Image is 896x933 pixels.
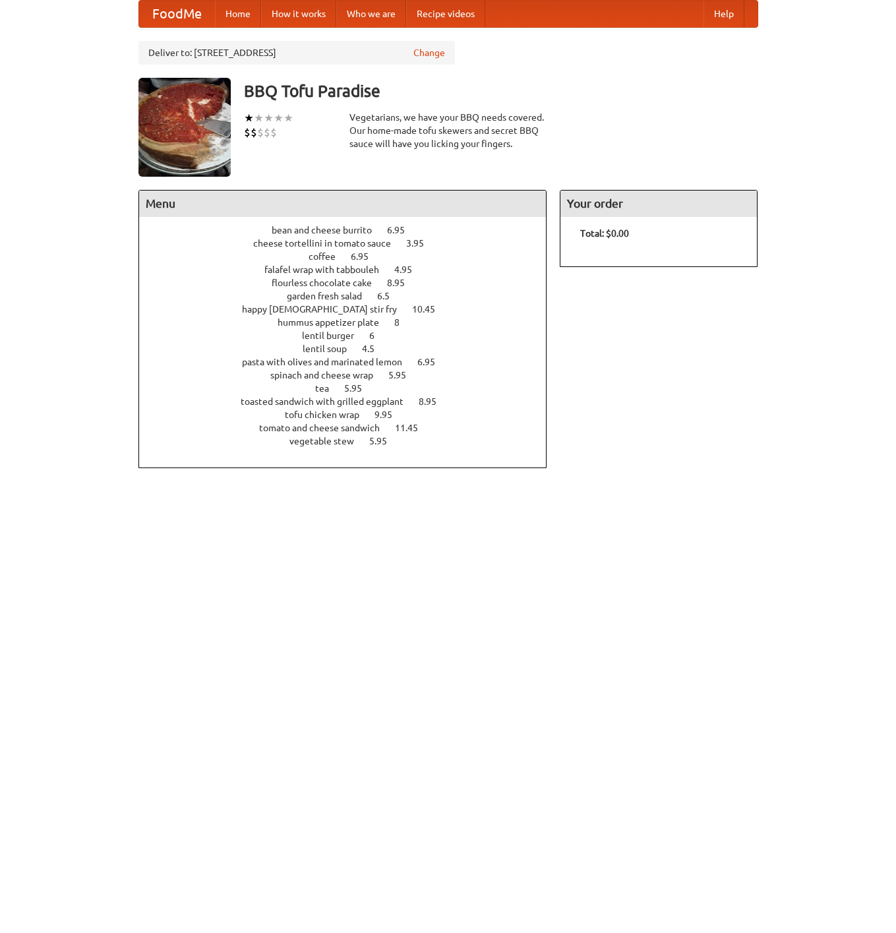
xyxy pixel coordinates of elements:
[377,291,403,301] span: 6.5
[302,330,367,341] span: lentil burger
[272,278,429,288] a: flourless chocolate cake 8.95
[344,383,375,394] span: 5.95
[244,78,758,104] h3: BBQ Tofu Paradise
[374,409,405,420] span: 9.95
[349,111,547,150] div: Vegetarians, we have your BBQ needs covered. Our home-made tofu skewers and secret BBQ sauce will...
[139,191,547,217] h4: Menu
[285,409,373,420] span: tofu chicken wrap
[242,304,460,315] a: happy [DEMOGRAPHIC_DATA] stir fry 10.45
[362,344,388,354] span: 4.5
[215,1,261,27] a: Home
[272,225,429,235] a: bean and cheese burrito 6.95
[395,423,431,433] span: 11.45
[336,1,406,27] a: Who we are
[244,111,254,125] li: ★
[412,304,448,315] span: 10.45
[272,225,385,235] span: bean and cheese burrito
[406,1,485,27] a: Recipe videos
[394,317,413,328] span: 8
[278,317,424,328] a: hummus appetizer plate 8
[351,251,382,262] span: 6.95
[254,111,264,125] li: ★
[387,278,418,288] span: 8.95
[580,228,629,239] b: Total: $0.00
[270,370,431,380] a: spinach and cheese wrap 5.95
[284,111,293,125] li: ★
[289,436,411,446] a: vegetable stew 5.95
[309,251,349,262] span: coffee
[264,111,274,125] li: ★
[413,46,445,59] a: Change
[253,238,448,249] a: cheese tortellini in tomato sauce 3.95
[139,1,215,27] a: FoodMe
[303,344,360,354] span: lentil soup
[251,125,257,140] li: $
[242,304,410,315] span: happy [DEMOGRAPHIC_DATA] stir fry
[244,125,251,140] li: $
[138,41,455,65] div: Deliver to: [STREET_ADDRESS]
[394,264,425,275] span: 4.95
[560,191,757,217] h4: Your order
[270,125,277,140] li: $
[264,125,270,140] li: $
[242,357,415,367] span: pasta with olives and marinated lemon
[315,383,342,394] span: tea
[241,396,461,407] a: toasted sandwich with grilled eggplant 8.95
[285,409,417,420] a: tofu chicken wrap 9.95
[369,330,388,341] span: 6
[274,111,284,125] li: ★
[369,436,400,446] span: 5.95
[388,370,419,380] span: 5.95
[257,125,264,140] li: $
[287,291,375,301] span: garden fresh salad
[703,1,744,27] a: Help
[264,264,392,275] span: falafel wrap with tabbouleh
[417,357,448,367] span: 6.95
[387,225,418,235] span: 6.95
[259,423,442,433] a: tomato and cheese sandwich 11.45
[302,330,399,341] a: lentil burger 6
[242,357,460,367] a: pasta with olives and marinated lemon 6.95
[253,238,404,249] span: cheese tortellini in tomato sauce
[138,78,231,177] img: angular.jpg
[309,251,393,262] a: coffee 6.95
[241,396,417,407] span: toasted sandwich with grilled eggplant
[315,383,386,394] a: tea 5.95
[303,344,399,354] a: lentil soup 4.5
[419,396,450,407] span: 8.95
[264,264,436,275] a: falafel wrap with tabbouleh 4.95
[289,436,367,446] span: vegetable stew
[278,317,392,328] span: hummus appetizer plate
[272,278,385,288] span: flourless chocolate cake
[261,1,336,27] a: How it works
[259,423,393,433] span: tomato and cheese sandwich
[287,291,414,301] a: garden fresh salad 6.5
[270,370,386,380] span: spinach and cheese wrap
[406,238,437,249] span: 3.95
